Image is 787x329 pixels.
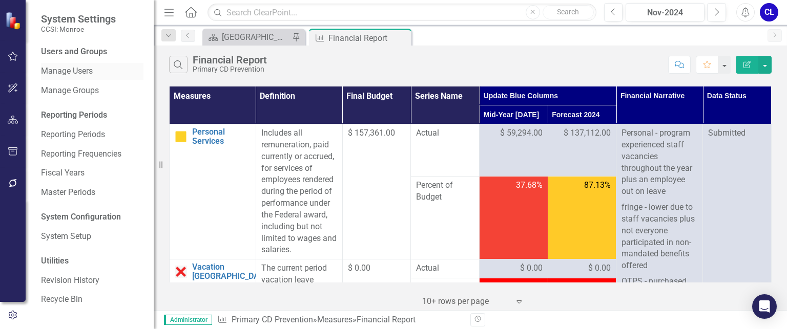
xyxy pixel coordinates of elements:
[41,129,143,141] a: Reporting Periods
[261,127,337,256] div: Includes all remuneration, paid currently or accrued, for services of employees rendered during t...
[41,294,143,305] a: Recycle Bin
[411,124,480,177] td: Double-Click to Edit
[5,12,23,30] img: ClearPoint Strategy
[622,274,697,322] p: OTPS - purchased additional program supplies for program participants
[317,315,353,324] a: Measures
[41,187,143,199] a: Master Periods
[232,315,313,324] a: Primary CD Prevention
[170,124,256,259] td: Double-Click to Edit Right Click for Context Menu
[328,32,409,45] div: Financial Report
[543,5,594,19] button: Search
[622,200,697,274] p: fringe - lower due to staff vacancies plus not everyone participated in non-mandated benefits off...
[416,127,474,139] span: Actual
[626,3,705,21] button: Nov-2024
[205,31,289,43] a: [GEOGRAPHIC_DATA]
[261,262,337,298] div: The current period vacation leave accrual expense.
[164,315,212,325] span: Administrator
[192,262,271,280] a: Vacation [GEOGRAPHIC_DATA]
[41,231,143,243] a: System Setup
[416,180,474,203] span: Percent of Budget
[520,262,543,274] span: $ 0.00
[41,46,143,58] div: Users and Groups
[208,4,596,21] input: Search ClearPoint...
[752,294,777,319] div: Open Intercom Messenger
[416,262,474,274] span: Actual
[170,259,256,309] td: Double-Click to Edit Right Click for Context Menu
[41,275,143,287] a: Revision History
[41,167,143,179] a: Fiscal Years
[348,263,370,273] span: $ 0.00
[584,180,611,191] span: 87.13%
[193,65,267,73] div: Primary CD Prevention
[564,127,611,139] span: $ 137,112.00
[41,13,116,25] span: System Settings
[622,127,697,200] p: Personal - program experienced staff vacancies throughout the year plus an employee out on leave
[548,124,616,177] td: Double-Click to Edit
[480,259,548,278] td: Double-Click to Edit
[175,130,187,143] img: Caution
[41,65,143,77] a: Manage Users
[516,180,543,191] span: 37.68%
[41,85,143,97] a: Manage Groups
[256,259,342,309] td: Double-Click to Edit
[41,148,143,160] a: Reporting Frequencies
[708,128,745,138] span: Submitted
[175,266,187,278] img: Data Error
[41,211,143,223] div: System Configuration
[348,128,395,138] span: $ 157,361.00
[193,54,267,65] div: Financial Report
[41,255,143,267] div: Utilities
[222,31,289,43] div: [GEOGRAPHIC_DATA]
[192,127,251,145] a: Personal Services
[217,314,463,326] div: » »
[41,25,116,33] small: CCSI: Monroe
[41,109,143,121] div: Reporting Periods
[357,315,416,324] div: Financial Report
[500,127,543,139] span: $ 59,294.00
[256,124,342,259] td: Double-Click to Edit
[588,262,611,274] span: $ 0.00
[548,259,616,278] td: Double-Click to Edit
[480,124,548,177] td: Double-Click to Edit
[760,3,778,21] button: CL
[416,281,474,305] span: Percent of Budget
[411,259,480,278] td: Double-Click to Edit
[629,7,701,19] div: Nov-2024
[557,8,579,16] span: Search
